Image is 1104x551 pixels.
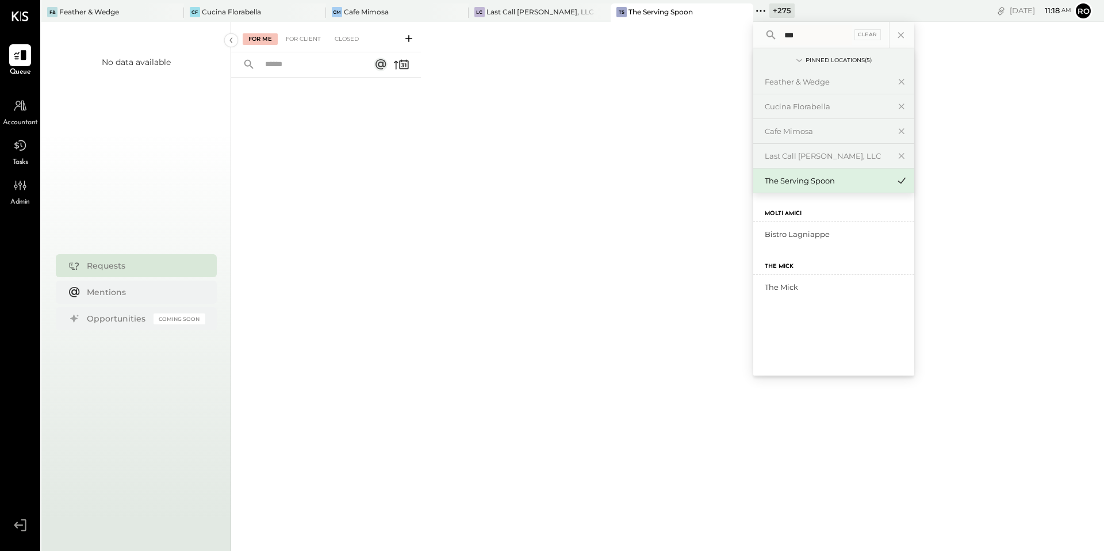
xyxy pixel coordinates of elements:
[765,76,889,87] div: Feather & Wedge
[102,56,171,68] div: No data available
[765,101,889,112] div: Cucina Florabella
[806,56,872,64] div: Pinned Locations ( 5 )
[59,7,119,17] div: Feather & Wedge
[765,151,889,162] div: Last Call [PERSON_NAME], LLC
[344,7,389,17] div: Cafe Mimosa
[47,7,57,17] div: F&
[486,7,594,17] div: Last Call [PERSON_NAME], LLC
[243,33,278,45] div: For Me
[87,286,200,298] div: Mentions
[10,67,31,78] span: Queue
[765,210,802,218] label: Molti Amici
[190,7,200,17] div: CF
[202,7,261,17] div: Cucina Florabella
[1,135,40,168] a: Tasks
[87,260,200,271] div: Requests
[765,229,908,240] div: Bistro Lagniappe
[332,7,342,17] div: CM
[280,33,327,45] div: For Client
[474,7,485,17] div: LC
[765,126,889,137] div: Cafe Mimosa
[995,5,1007,17] div: copy link
[1010,5,1071,16] div: [DATE]
[1,174,40,208] a: Admin
[87,313,148,324] div: Opportunities
[769,3,795,18] div: + 275
[1,95,40,128] a: Accountant
[10,197,30,208] span: Admin
[154,313,205,324] div: Coming Soon
[628,7,693,17] div: The Serving Spoon
[765,263,793,271] label: The Mick
[765,282,908,293] div: The Mick
[765,175,889,186] div: The Serving Spoon
[13,158,28,168] span: Tasks
[1,44,40,78] a: Queue
[329,33,365,45] div: Closed
[854,29,881,40] div: Clear
[616,7,627,17] div: TS
[1074,2,1092,20] button: Ro
[3,118,38,128] span: Accountant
